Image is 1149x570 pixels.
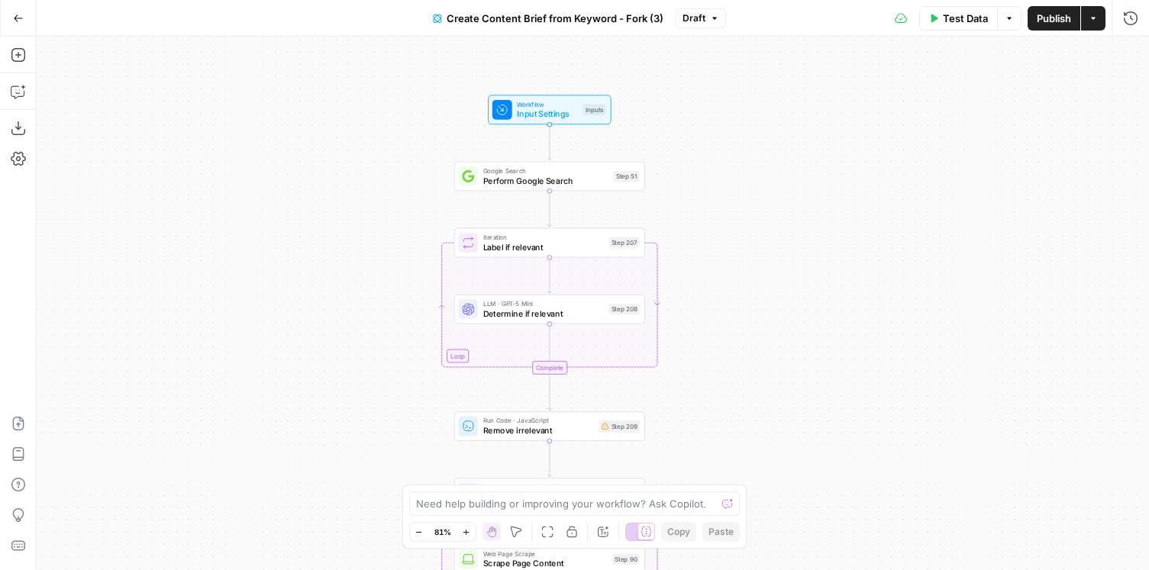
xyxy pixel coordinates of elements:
[447,11,663,26] span: Create Content Brief from Keyword - Fork (3)
[661,522,696,542] button: Copy
[454,162,645,192] div: Google SearchPerform Google SearchStep 51
[483,549,608,559] span: Web Page Scrape
[547,441,551,477] g: Edge from step_209 to step_89
[454,295,645,324] div: LLM · GPT-5 MiniDetermine if relevantStep 208
[547,124,551,160] g: Edge from start to step_51
[434,526,451,538] span: 81%
[1028,6,1080,31] button: Publish
[583,105,605,116] div: Inputs
[532,361,567,375] div: Complete
[483,241,604,253] span: Label if relevant
[483,232,604,242] span: Iteration
[614,171,640,182] div: Step 51
[424,6,673,31] button: Create Content Brief from Keyword - Fork (3)
[454,478,645,507] div: IterationAnalyze Content for Top Ranking PagesStep 89
[547,375,551,411] g: Edge from step_207-iteration-end to step_209
[454,95,645,124] div: WorkflowInput SettingsInputs
[943,11,988,26] span: Test Data
[683,11,705,25] span: Draft
[483,424,594,436] span: Remove irrelevant
[919,6,997,31] button: Test Data
[483,298,604,308] span: LLM · GPT-5 Mini
[1037,11,1071,26] span: Publish
[599,420,639,432] div: Step 209
[483,416,594,426] span: Run Code · JavaScript
[517,108,578,120] span: Input Settings
[483,557,608,569] span: Scrape Page Content
[483,482,608,492] span: Iteration
[483,308,604,320] span: Determine if relevant
[608,237,639,249] div: Step 207
[483,166,609,176] span: Google Search
[708,525,734,539] span: Paste
[483,175,609,187] span: Perform Google Search
[547,191,551,227] g: Edge from step_51 to step_207
[547,257,551,293] g: Edge from step_207 to step_208
[667,525,690,539] span: Copy
[454,228,645,258] div: LoopIterationLabel if relevantStep 207
[454,411,645,441] div: Run Code · JavaScriptRemove irrelevantStep 209
[608,304,639,315] div: Step 208
[517,99,578,109] span: Workflow
[612,553,639,565] div: Step 90
[702,522,740,542] button: Paste
[676,8,726,28] button: Draft
[454,361,645,375] div: Complete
